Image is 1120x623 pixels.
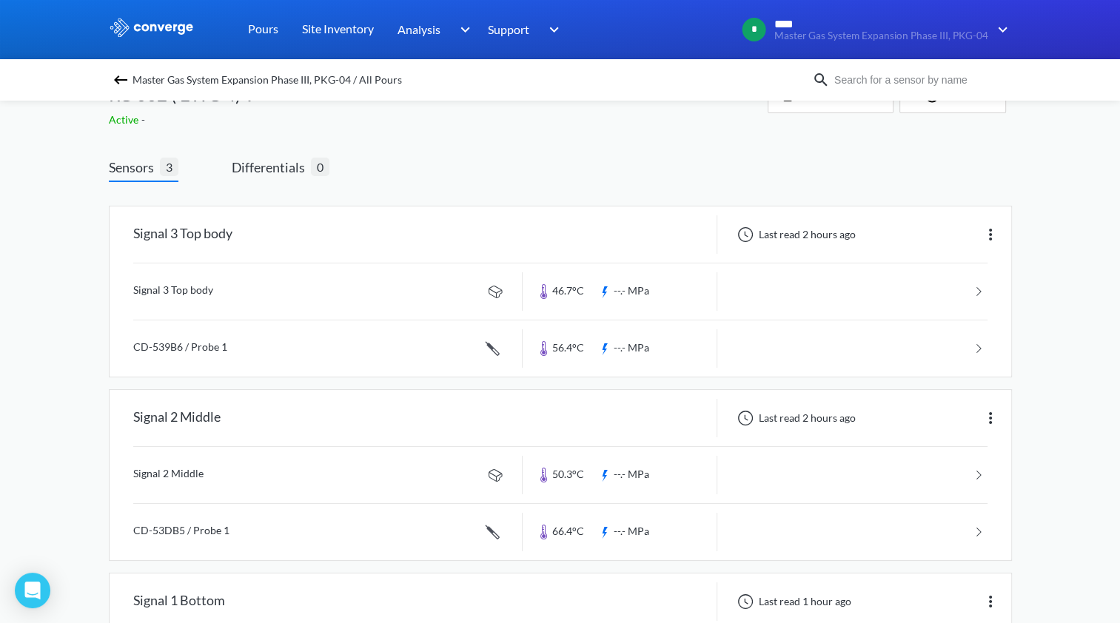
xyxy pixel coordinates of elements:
[398,20,440,38] span: Analysis
[540,21,563,38] img: downArrow.svg
[15,573,50,608] div: Open Intercom Messenger
[133,582,225,621] div: Signal 1 Bottom
[311,158,329,176] span: 0
[109,157,160,178] span: Sensors
[109,113,141,126] span: Active
[988,21,1012,38] img: downArrow.svg
[982,593,999,610] img: more.svg
[488,20,529,38] span: Support
[133,399,221,437] div: Signal 2 Middle
[133,70,402,90] span: Master Gas System Expansion Phase III, PKG-04 / All Pours
[729,226,860,243] div: Last read 2 hours ago
[133,215,232,254] div: Signal 3 Top body
[450,21,474,38] img: downArrow.svg
[109,18,195,37] img: logo_ewhite.svg
[232,157,311,178] span: Differentials
[982,409,999,427] img: more.svg
[729,593,856,610] div: Last read 1 hour ago
[112,71,130,89] img: backspace.svg
[729,409,860,427] div: Last read 2 hours ago
[830,72,1009,88] input: Search for a sensor by name
[141,113,148,126] span: -
[774,30,988,41] span: Master Gas System Expansion Phase III, PKG-04
[982,226,999,243] img: more.svg
[160,158,178,176] span: 3
[812,71,830,89] img: icon-search.svg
